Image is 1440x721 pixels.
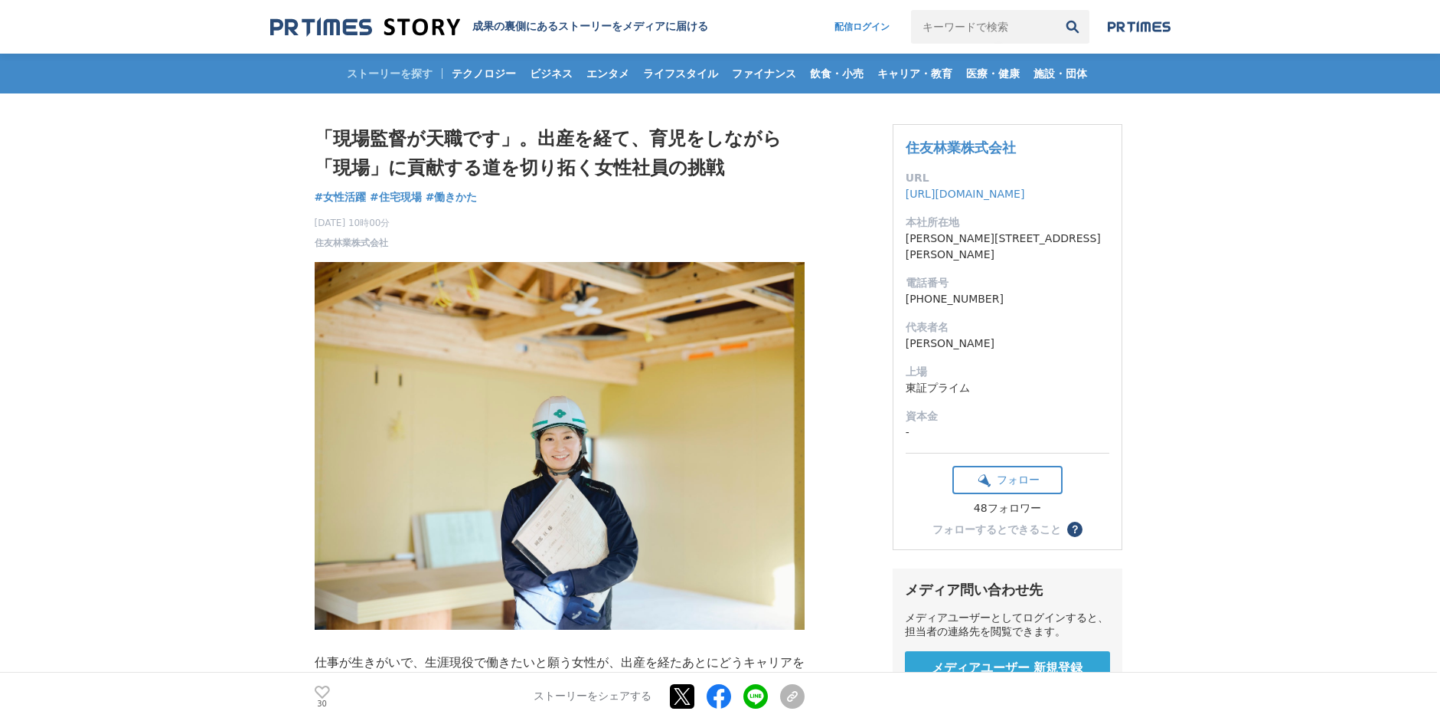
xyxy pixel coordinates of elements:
[906,215,1109,231] dt: 本社所在地
[370,190,422,204] span: #住宅現場
[534,690,651,704] p: ストーリーをシェアする
[580,67,635,80] span: エンタメ
[315,652,805,718] p: 仕事が生きがいで、生涯現役で働きたいと願う女性が、出産を経たあとにどうキャリアを築いていくか──。「女性活躍」という言葉に違和感を抱くほど、女性が活躍することが当たり前になってきた令和の時代、そ...
[270,17,708,38] a: 成果の裏側にあるストーリーをメディアに届ける 成果の裏側にあるストーリーをメディアに届ける
[580,54,635,93] a: エンタメ
[871,67,958,80] span: キャリア・教育
[1067,522,1082,537] button: ？
[426,190,478,204] span: #働きかた
[446,54,522,93] a: テクノロジー
[952,502,1063,516] div: 48フォロワー
[871,54,958,93] a: キャリア・教育
[905,611,1110,639] div: メディアユーザーとしてログインすると、担当者の連絡先を閲覧できます。
[1108,21,1171,33] img: prtimes
[905,651,1110,700] a: メディアユーザー 新規登録 無料
[906,139,1016,156] a: 住友林業株式会社
[1027,54,1093,93] a: 施設・団体
[426,189,478,205] a: #働きかた
[315,700,330,708] p: 30
[446,67,522,80] span: テクノロジー
[726,67,802,80] span: ファイナンス
[637,67,724,80] span: ライフスタイル
[905,581,1110,599] div: メディア問い合わせ先
[906,336,1109,352] dd: [PERSON_NAME]
[932,660,1083,677] span: メディアユーザー 新規登録
[952,466,1063,494] button: フォロー
[932,524,1061,535] div: フォローするとできること
[906,275,1109,291] dt: 電話番号
[524,54,579,93] a: ビジネス
[911,10,1056,44] input: キーワードで検索
[315,124,805,183] h1: 「現場監督が天職です」。出産を経て、育児をしながら「現場」に貢献する道を切り拓く女性社員の挑戦
[1069,524,1080,535] span: ？
[315,189,367,205] a: #女性活躍
[726,54,802,93] a: ファイナンス
[472,20,708,34] h2: 成果の裏側にあるストーリーをメディアに届ける
[906,188,1025,200] a: [URL][DOMAIN_NAME]
[1027,67,1093,80] span: 施設・団体
[315,236,388,250] a: 住友林業株式会社
[906,231,1109,263] dd: [PERSON_NAME][STREET_ADDRESS][PERSON_NAME]
[960,54,1026,93] a: 医療・健康
[906,291,1109,307] dd: [PHONE_NUMBER]
[906,364,1109,380] dt: 上場
[906,408,1109,424] dt: 資本金
[819,10,905,44] a: 配信ログイン
[804,54,870,93] a: 飲食・小売
[370,189,422,205] a: #住宅現場
[906,424,1109,441] dd: -
[315,216,390,230] span: [DATE] 10時00分
[637,54,724,93] a: ライフスタイル
[315,262,805,630] img: thumbnail_ebd4eed0-dc47-11ef-a79b-a38d27cfceeb.jpg
[906,170,1109,186] dt: URL
[804,67,870,80] span: 飲食・小売
[960,67,1026,80] span: 医療・健康
[906,380,1109,396] dd: 東証プライム
[906,320,1109,336] dt: 代表者名
[524,67,579,80] span: ビジネス
[315,190,367,204] span: #女性活躍
[270,17,460,38] img: 成果の裏側にあるストーリーをメディアに届ける
[1056,10,1089,44] button: 検索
